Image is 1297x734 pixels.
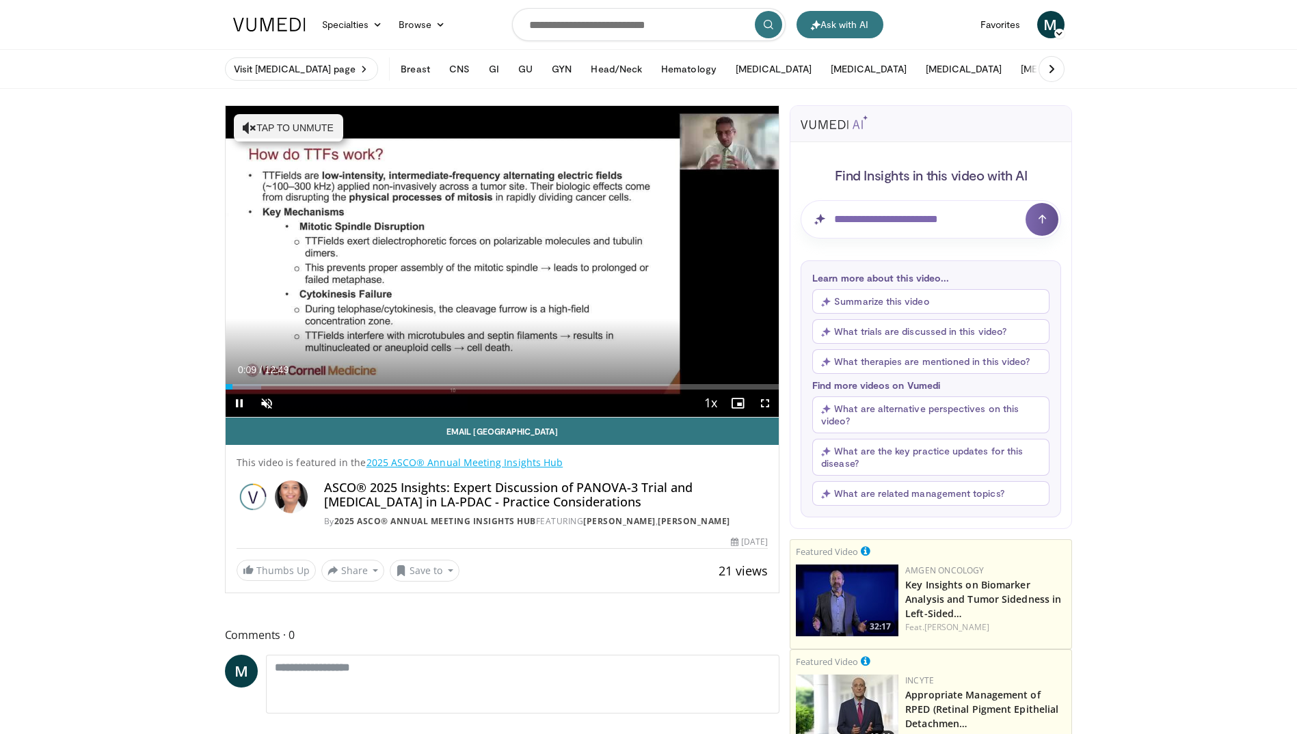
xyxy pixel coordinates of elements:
button: [MEDICAL_DATA] [823,55,915,83]
img: VuMedi Logo [233,18,306,31]
a: 2025 ASCO® Annual Meeting Insights Hub [334,515,536,527]
button: Save to [390,560,459,582]
a: Appropriate Management of RPED (Retinal Pigment Epithelial Detachmen… [905,688,1058,730]
button: Share [321,560,385,582]
button: [MEDICAL_DATA] [1013,55,1105,83]
div: [DATE] [731,536,768,548]
a: M [1037,11,1065,38]
button: What trials are discussed in this video? [812,319,1049,344]
button: [MEDICAL_DATA] [918,55,1010,83]
img: 2025 ASCO® Annual Meeting Insights Hub [237,480,269,513]
button: Unmute [253,390,280,417]
button: GU [510,55,541,83]
button: Playback Rate [697,390,724,417]
h4: ASCO® 2025 Insights: Expert Discussion of PANOVA-3 Trial and [MEDICAL_DATA] in LA-PDAC - Practice... [324,480,768,510]
span: 32:17 [866,621,895,633]
button: What therapies are mentioned in this video? [812,349,1049,374]
span: 12:49 [265,364,289,375]
p: Learn more about this video... [812,272,1049,284]
a: Visit [MEDICAL_DATA] page [225,57,379,81]
button: GYN [544,55,580,83]
small: Featured Video [796,545,858,558]
a: Thumbs Up [237,560,316,581]
a: Favorites [972,11,1029,38]
p: Find more videos on Vumedi [812,379,1049,391]
button: CNS [441,55,478,83]
p: This video is featured in the [237,456,768,470]
a: [PERSON_NAME] [924,621,989,633]
a: Incyte [905,675,934,686]
small: Featured Video [796,655,858,668]
div: Progress Bar [226,384,779,390]
a: [PERSON_NAME] [583,515,656,527]
span: Comments 0 [225,626,780,644]
button: Head/Neck [583,55,650,83]
a: Specialties [314,11,391,38]
button: Ask with AI [797,11,883,38]
div: By FEATURING , [324,515,768,528]
a: Key Insights on Biomarker Analysis and Tumor Sidedness in Left-Sided… [905,578,1061,620]
button: What are related management topics? [812,481,1049,506]
button: Fullscreen [751,390,779,417]
input: Question for AI [801,200,1061,239]
a: [PERSON_NAME] [658,515,730,527]
button: Summarize this video [812,289,1049,314]
a: Amgen Oncology [905,565,984,576]
img: Avatar [275,480,308,513]
button: [MEDICAL_DATA] [727,55,820,83]
a: 2025 ASCO® Annual Meeting Insights Hub [366,456,563,469]
div: Feat. [905,621,1066,634]
button: Hematology [653,55,725,83]
button: Pause [226,390,253,417]
button: Breast [392,55,438,83]
a: 32:17 [796,565,898,636]
button: Enable picture-in-picture mode [724,390,751,417]
img: 5ecd434b-3529-46b9-a096-7519503420a4.png.150x105_q85_crop-smart_upscale.jpg [796,565,898,636]
button: GI [481,55,507,83]
input: Search topics, interventions [512,8,786,41]
button: What are alternative perspectives on this video? [812,396,1049,433]
a: Browse [390,11,453,38]
img: vumedi-ai-logo.svg [801,115,868,129]
video-js: Video Player [226,106,779,418]
button: What are the key practice updates for this disease? [812,439,1049,476]
a: M [225,655,258,688]
h4: Find Insights in this video with AI [801,166,1061,184]
button: Tap to unmute [234,114,343,141]
span: 0:09 [238,364,256,375]
span: 21 views [719,562,768,579]
span: / [260,364,263,375]
a: Email [GEOGRAPHIC_DATA] [226,418,779,445]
